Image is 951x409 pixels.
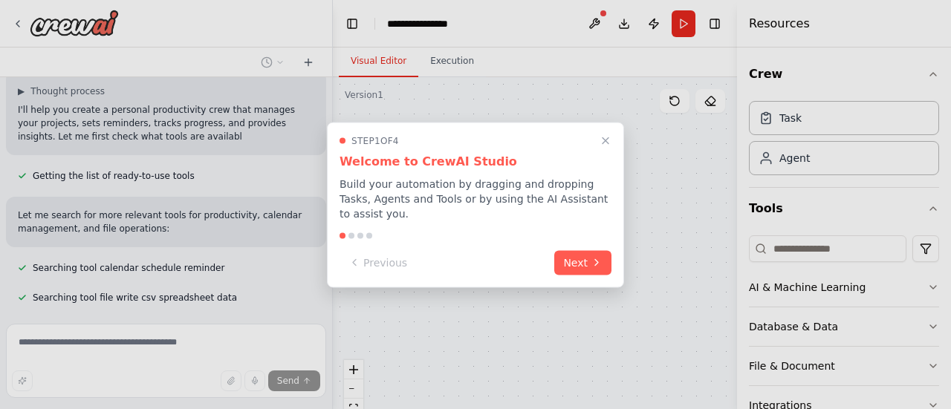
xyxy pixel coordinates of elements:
span: Step 1 of 4 [351,134,399,146]
button: Previous [340,250,416,275]
button: Next [554,250,611,275]
button: Hide left sidebar [342,13,363,34]
button: Close walkthrough [597,131,614,149]
p: Build your automation by dragging and dropping Tasks, Agents and Tools or by using the AI Assista... [340,176,611,220]
h3: Welcome to CrewAI Studio [340,152,611,170]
